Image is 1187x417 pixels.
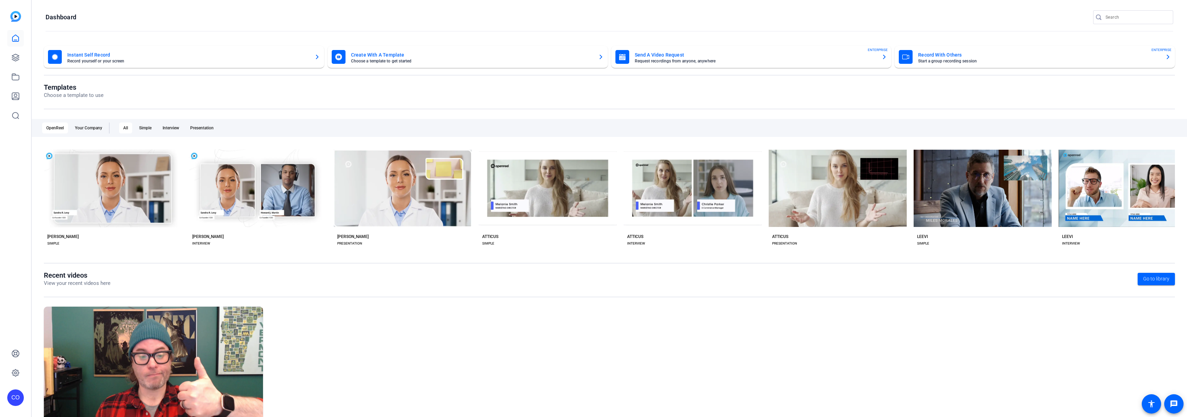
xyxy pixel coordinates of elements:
span: Go to library [1143,275,1169,282]
div: Interview [158,122,183,133]
mat-card-title: Record With Others [918,51,1160,59]
mat-card-subtitle: Start a group recording session [918,59,1160,63]
span: ENTERPRISE [1151,47,1171,52]
h1: Templates [44,83,104,91]
h1: Recent videos [44,271,110,279]
p: Choose a template to use [44,91,104,99]
div: [PERSON_NAME] [192,234,224,239]
div: ATTICUS [627,234,643,239]
input: Search [1106,13,1168,21]
div: LEEVI [917,234,928,239]
div: PRESENTATION [337,241,362,246]
div: Simple [135,122,156,133]
div: Presentation [186,122,218,133]
div: CO [7,389,24,406]
mat-card-title: Create With A Template [351,51,593,59]
a: Go to library [1138,273,1175,285]
div: [PERSON_NAME] [337,234,369,239]
div: SIMPLE [47,241,59,246]
div: INTERVIEW [1062,241,1080,246]
div: SIMPLE [482,241,494,246]
mat-icon: message [1170,400,1178,408]
div: ATTICUS [772,234,788,239]
mat-icon: accessibility [1147,400,1156,408]
div: LEEVI [1062,234,1073,239]
button: Send A Video RequestRequest recordings from anyone, anywhereENTERPRISE [611,46,892,68]
mat-card-subtitle: Choose a template to get started [351,59,593,63]
mat-card-title: Instant Self Record [67,51,309,59]
div: SIMPLE [917,241,929,246]
div: OpenReel [42,122,68,133]
button: Instant Self RecordRecord yourself or your screen [44,46,324,68]
div: All [119,122,132,133]
h1: Dashboard [46,13,76,21]
mat-card-subtitle: Request recordings from anyone, anywhere [635,59,876,63]
img: blue-gradient.svg [10,11,21,22]
div: Your Company [71,122,106,133]
button: Record With OthersStart a group recording sessionENTERPRISE [895,46,1175,68]
div: INTERVIEW [192,241,210,246]
button: Create With A TemplateChoose a template to get started [328,46,608,68]
div: ATTICUS [482,234,498,239]
div: INTERVIEW [627,241,645,246]
div: [PERSON_NAME] [47,234,79,239]
p: View your recent videos here [44,279,110,287]
div: PRESENTATION [772,241,797,246]
mat-card-subtitle: Record yourself or your screen [67,59,309,63]
mat-card-title: Send A Video Request [635,51,876,59]
span: ENTERPRISE [868,47,888,52]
